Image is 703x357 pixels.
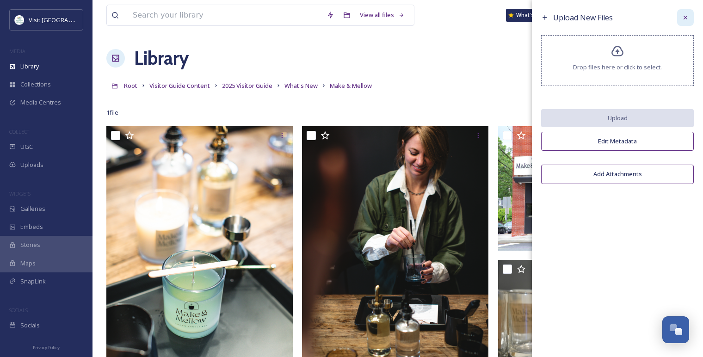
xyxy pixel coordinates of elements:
[573,63,662,72] span: Drop files here or click to select.
[222,80,272,91] a: 2025 Visitor Guide
[9,307,28,314] span: SOCIALS
[662,316,689,343] button: Open Chat
[9,190,31,197] span: WIDGETS
[20,240,40,249] span: Stories
[20,222,43,231] span: Embeds
[124,81,137,90] span: Root
[330,80,372,91] a: Make & Mellow
[124,80,137,91] a: Root
[33,341,60,352] a: Privacy Policy
[355,6,409,24] a: View all files
[20,142,33,151] span: UGC
[149,81,210,90] span: Visitor Guide Content
[553,12,613,23] span: Upload New Files
[106,108,118,117] span: 1 file
[20,98,61,107] span: Media Centres
[20,80,51,89] span: Collections
[33,345,60,351] span: Privacy Policy
[9,128,29,135] span: COLLECT
[15,15,24,25] img: download%20%281%29.jpeg
[541,109,694,127] button: Upload
[330,81,372,90] span: Make & Mellow
[20,62,39,71] span: Library
[20,204,45,213] span: Galleries
[9,48,25,55] span: MEDIA
[222,81,272,90] span: 2025 Visitor Guide
[128,5,322,25] input: Search your library
[20,259,36,268] span: Maps
[29,15,100,24] span: Visit [GEOGRAPHIC_DATA]
[20,277,46,286] span: SnapLink
[20,160,43,169] span: Uploads
[541,132,694,151] button: Edit Metadata
[149,80,210,91] a: Visitor Guide Content
[506,9,552,22] a: What's New
[284,81,318,90] span: What's New
[20,321,40,330] span: Socials
[284,80,318,91] a: What's New
[498,126,684,251] img: Make & Mellow (1).png
[134,44,189,72] a: Library
[541,165,694,184] button: Add Attachments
